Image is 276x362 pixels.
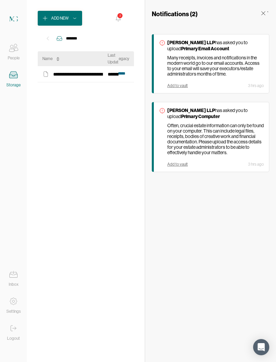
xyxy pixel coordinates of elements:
div: Logout [7,335,20,342]
div: Legacy [116,55,129,62]
div: Storage [6,82,21,88]
div: Open Intercom Messenger [253,339,269,355]
div: 3 hrs ago [248,83,264,88]
div: Settings [6,308,21,315]
div: Name [42,55,53,62]
div: 2 [117,13,123,18]
p: Often, crucial estate information can only be found on your computer. This can include legal file... [167,123,264,155]
div: 3 hrs ago [248,162,264,167]
strong: Primary Computer [181,113,220,119]
h3: Notifications ( 2 ) [152,10,198,18]
div: Last Updated [108,52,123,65]
div: Add to vault [167,162,188,167]
p: has asked you to upload [167,107,264,119]
div: Add to vault [167,83,188,88]
div: People [8,55,20,61]
p: has asked you to upload [167,39,264,52]
strong: [PERSON_NAME] LLP [167,107,215,113]
div: Inbox [9,281,19,288]
strong: Primary Email Account [181,46,229,52]
button: Add New [38,11,82,26]
p: Many receipts, invoices and notifications in the modern world go to our email accounts. Access to... [167,55,264,77]
strong: [PERSON_NAME] LLP [167,39,215,46]
div: Add New [51,15,69,22]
